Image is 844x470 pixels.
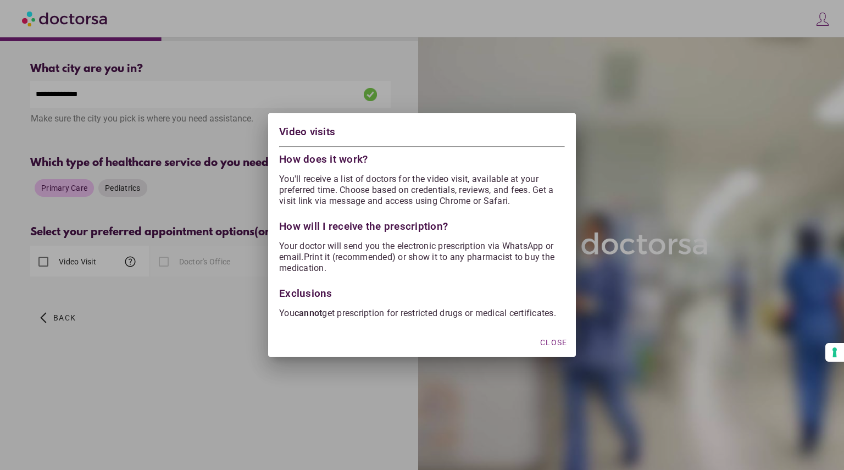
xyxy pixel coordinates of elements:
[279,283,565,299] div: Exclusions
[540,338,567,347] span: Close
[279,308,565,319] p: You get prescription for restricted drugs or medical certificates.
[295,308,323,318] strong: cannot
[279,124,565,142] div: Video visits
[825,343,844,362] button: Your consent preferences for tracking technologies
[279,151,565,165] div: How does it work?
[279,241,565,274] p: Your doctor will send you the electronic prescription via WhatsApp or email.Print it (recommended...
[279,174,565,207] p: You'll receive a list of doctors for the video visit, available at your preferred time. Choose ba...
[279,215,565,232] div: How will I receive the prescription?
[536,333,571,352] button: Close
